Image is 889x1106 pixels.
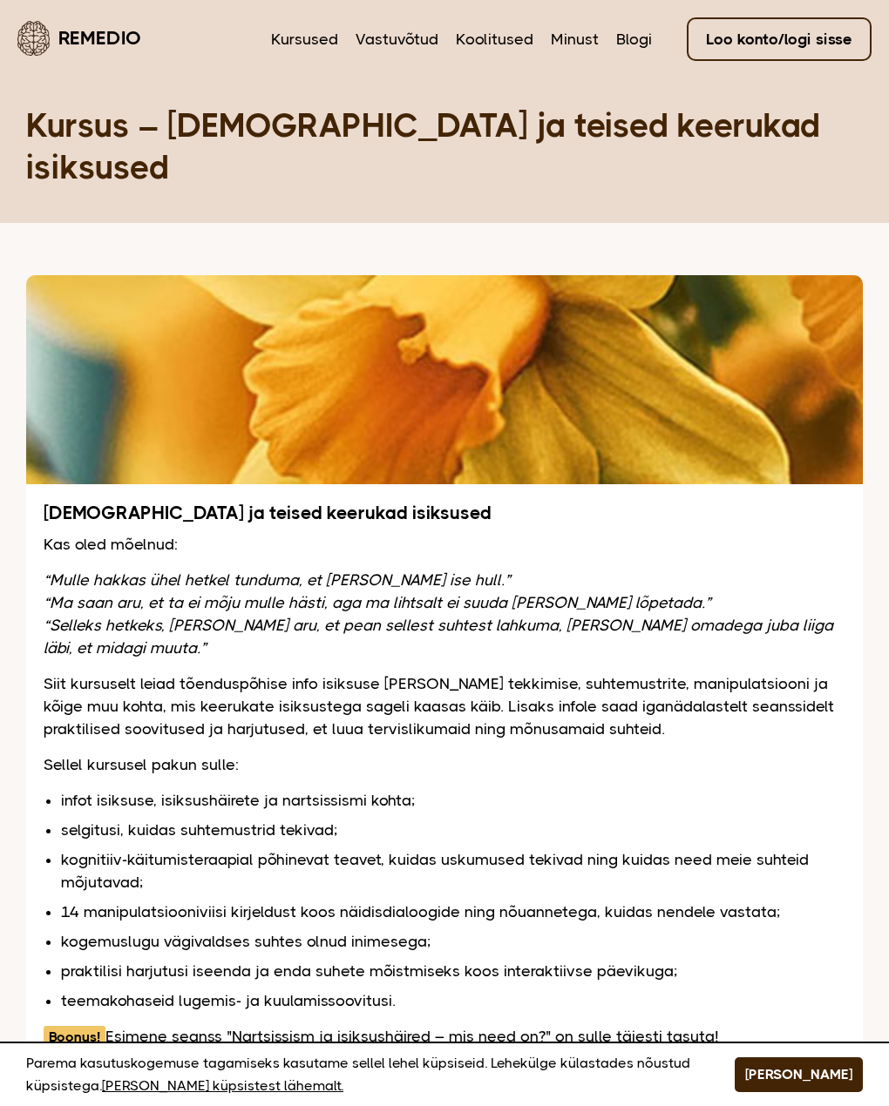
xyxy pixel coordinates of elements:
[61,930,845,953] li: kogemuslugu vägivaldses suhtes olnud inimesega;
[44,672,845,740] p: Siit kursuselt leiad tõenduspõhise info isiksuse [PERSON_NAME] tekkimise, suhtemustrite, manipula...
[356,28,438,51] a: Vastuvõtud
[26,275,863,484] img: Nartsissid
[616,28,652,51] a: Blogi
[26,1052,691,1097] p: Parema kasutuskogemuse tagamiseks kasutame sellel lehel küpsiseid. Lehekülge külastades nõustud k...
[271,28,338,51] a: Kursused
[456,28,533,51] a: Koolitused
[17,21,50,56] img: Remedio logo
[61,848,845,894] li: kognitiiv-käitumisteraapial põhinevat teavet, kuidas uskumused tekivad ning kuidas need meie suht...
[44,1026,105,1049] span: Boonus!
[44,569,845,659] p: “Mulle hakkas ühel hetkel tunduma, et [PERSON_NAME] ise hull.” “Ma saan aru, et ta ei mõju mulle ...
[61,960,845,982] li: praktilisi harjutusi iseenda ja enda suhete mõistmiseks koos interaktiivse päevikuga;
[17,17,141,58] a: Remedio
[61,900,845,923] li: 14 manipulatsiooniviisi kirjeldust koos näidisdialoogide ning nõuannetega, kuidas nendele vastata;
[61,819,845,841] li: selgitusi, kuidas suhtemustrid tekivad;
[687,17,872,61] a: Loo konto/logi sisse
[26,105,889,188] h1: Kursus – [DEMOGRAPHIC_DATA] ja teised keerukad isiksused
[44,502,845,524] h2: [DEMOGRAPHIC_DATA] ja teised keerukad isiksused
[735,1057,863,1092] button: [PERSON_NAME]
[551,28,599,51] a: Minust
[61,789,845,812] li: infot isiksuse, isiksushäirete ja nartsissismi kohta;
[44,533,845,556] p: Kas oled mõelnud:
[44,753,845,776] p: Sellel kursusel pakun sulle:
[44,1025,845,1049] p: Esimene seanss "Nartsissism ja isiksushäired – mis need on?" on sulle täiesti tasuta!
[61,989,845,1012] li: teemakohaseid lugemis- ja kuulamissoovitusi.
[102,1075,343,1097] a: [PERSON_NAME] küpsistest lähemalt.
